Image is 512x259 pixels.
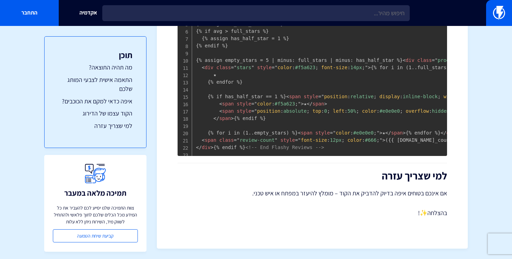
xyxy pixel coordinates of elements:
[377,137,379,143] span: ;
[178,188,447,198] p: אם אינכם בטוחים איפה בדיוק להדביק את הקוד – מומלץ להיעזר במפתח או איש טכני.
[214,115,231,121] span: span
[58,75,132,93] a: התאמה אישית לצבעי המותג שלכם
[202,137,216,143] span: span
[234,137,277,143] span: review-count
[246,145,324,150] span: <!-- End Flashy Reviews -->
[53,229,138,242] a: קביעת שיחת הטמעה
[348,94,350,99] span: :
[312,108,321,114] span: top
[219,108,222,114] span: <
[277,65,292,70] span: color
[321,94,324,99] span: "
[333,130,335,136] span: "
[275,65,277,70] span: "
[196,145,210,150] span: div
[315,130,330,136] span: style
[286,94,301,99] span: span
[178,170,447,182] h2: למי שצריך עזרה
[277,65,365,70] span: #f5a623 14px
[272,101,274,107] span: :
[295,101,298,107] span: ;
[251,65,254,70] span: "
[216,65,231,70] span: class
[257,108,484,114] span: absolute 0 50% #e0e0e0 hidden 50%
[403,57,415,63] span: div
[379,94,400,99] span: display
[362,137,365,143] span: :
[251,108,254,114] span: =
[400,94,402,99] span: :
[315,65,318,70] span: ;
[298,101,301,107] span: "
[275,137,277,143] span: "
[403,57,406,63] span: <
[257,101,298,107] span: #f5a623
[214,115,219,121] span: </
[295,137,298,143] span: =
[377,108,379,114] span: :
[202,65,214,70] span: div
[406,108,429,114] span: overflow
[362,65,365,70] span: ;
[257,108,280,114] span: position
[373,94,376,99] span: ;
[318,94,321,99] span: =
[64,189,126,197] h3: תמיכה מלאה במעבר
[324,94,478,99] span: relative inline-block 0.8em
[272,65,274,70] span: =
[435,57,437,63] span: "
[440,130,446,136] span: </
[219,101,234,107] span: span
[307,101,324,107] span: span
[196,145,202,150] span: </
[368,65,371,70] span: >
[210,145,213,150] span: >
[438,94,440,99] span: ;
[202,137,205,143] span: <
[301,137,327,143] span: font-size
[356,108,359,114] span: ;
[333,108,345,114] span: left
[327,137,330,143] span: :
[58,121,132,130] a: למי שצריך עזרה
[178,209,447,218] p: בהצלחה✨!
[237,137,239,143] span: "
[373,130,376,136] span: ;
[257,65,272,70] span: style
[292,65,295,70] span: :
[219,108,234,114] span: span
[350,130,353,136] span: :
[336,130,377,136] span: #e0e0e0
[432,57,481,63] span: product-rating
[362,108,377,114] span: color
[298,137,301,143] span: "
[385,130,391,136] span: </
[234,137,237,143] span: =
[231,65,254,70] span: stars
[231,115,234,121] span: >
[429,108,432,114] span: :
[307,101,313,107] span: </
[301,137,380,143] span: 12px #666
[377,130,379,136] span: "
[444,94,458,99] span: width
[251,101,254,107] span: =
[231,65,234,70] span: =
[440,130,455,136] span: div
[403,130,406,136] span: >
[234,65,237,70] span: "
[342,137,344,143] span: ;
[254,101,257,107] span: "
[286,94,289,99] span: <
[237,108,251,114] span: style
[432,57,435,63] span: =
[281,137,295,143] span: style
[385,130,403,136] span: span
[344,108,347,114] span: :
[327,108,330,114] span: ;
[324,101,327,107] span: >
[237,101,251,107] span: style
[417,57,432,63] span: class
[58,63,132,72] a: מה תהיה התוצאה?
[202,65,205,70] span: <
